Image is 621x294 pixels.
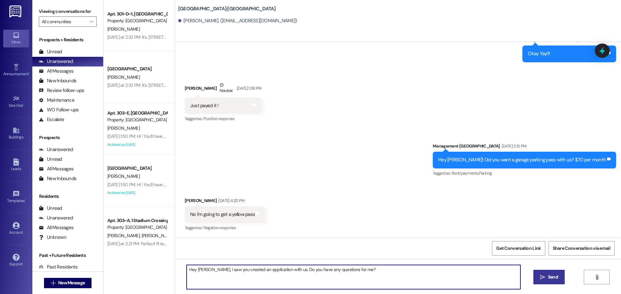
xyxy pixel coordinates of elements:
div: Escalate [39,116,64,123]
div: Past + Future Residents [32,252,103,259]
i:  [90,19,93,24]
span: • [23,102,24,107]
div: Apt. 303~A, 1 Stadium Crossing [107,217,167,224]
div: Prospects + Residents [32,36,103,43]
div: Past Residents [39,264,78,270]
i:  [540,275,545,280]
a: Templates • [3,188,29,206]
input: All communities [42,16,86,27]
button: New Message [44,278,92,288]
div: New Inbounds [39,77,76,84]
span: Share Conversation via email [553,245,610,252]
div: Property: [GEOGRAPHIC_DATA] [107,224,167,231]
span: New Message [58,279,85,286]
i:  [51,280,56,286]
div: [DATE] 1:36 PM [235,85,262,92]
span: Positive response [203,116,234,121]
div: Unread [39,48,62,55]
a: Account [3,220,29,238]
span: [PERSON_NAME] [107,26,140,32]
button: Send [533,270,565,284]
span: [PERSON_NAME] [107,173,140,179]
a: Support [3,252,29,269]
div: [GEOGRAPHIC_DATA] [107,66,167,72]
div: Unanswered [39,146,73,153]
div: Apt. 301~D~1, [GEOGRAPHIC_DATA] [107,11,167,17]
div: Unread [39,205,62,212]
label: Viewing conversations for [39,6,97,16]
div: Tagged as: [185,223,265,232]
div: All Messages [39,166,73,172]
div: WO Follow-ups [39,106,79,113]
div: Maintenance [39,97,74,104]
div: Neutral [218,82,233,95]
div: Archived on [DATE] [107,189,168,197]
div: Hey [PERSON_NAME]! Did you want a garage parking pass with us? $70 per month [438,157,606,163]
div: Tagged as: [185,114,262,123]
div: Tagged as: [433,168,616,178]
div: [DATE] at 2:21 PM: Perfect! I'll take care of it then [107,241,195,247]
span: [PERSON_NAME] [107,125,140,131]
div: Property: [GEOGRAPHIC_DATA] [107,17,167,24]
a: Leads [3,157,29,174]
a: Buildings [3,125,29,142]
div: [PERSON_NAME] [185,197,265,206]
div: Just payed it ! [190,102,219,109]
img: ResiDesk Logo [9,5,23,17]
div: Unread [39,156,62,163]
a: Site Visit • [3,93,29,111]
div: All Messages [39,68,73,75]
div: No I'm going to get a yellow pass [190,211,255,218]
div: Okay Yay!!! [528,50,550,57]
button: Get Conversation Link [492,241,545,256]
span: [PERSON_NAME] [141,233,174,238]
span: Rent/payments , [452,170,479,176]
span: Get Conversation Link [496,245,541,252]
span: • [29,71,30,75]
button: Share Conversation via email [549,241,615,256]
div: New Inbounds [39,175,76,182]
div: Unanswered [39,215,73,221]
div: [DATE] 1:50 PM: Hi ! You'll have an email coming to you soon from Catalyst Property Management! I... [107,182,498,188]
div: Property: [GEOGRAPHIC_DATA] [107,117,167,123]
span: [PERSON_NAME] [107,233,142,238]
div: [DATE] 4:20 PM [217,197,245,204]
div: All Messages [39,224,73,231]
span: • [25,198,26,202]
div: Unknown [39,234,66,241]
div: [DATE] 1:50 PM: Hi ! You'll have an email coming to you soon from Catalyst Property Management! I... [107,133,498,139]
span: [PERSON_NAME] [107,74,140,80]
span: Parking [479,170,492,176]
div: Review follow-ups [39,87,84,94]
i:  [594,275,599,280]
textarea: Hey [PERSON_NAME], I saw you created an application with us. Do you have any questions for me? [187,265,520,289]
div: [GEOGRAPHIC_DATA] [107,165,167,172]
div: [DATE] at 2:32 PM: It's: [STREET_ADDRESS][PERSON_NAME] [107,34,217,40]
div: [PERSON_NAME] [185,82,262,97]
div: [PERSON_NAME]. ([EMAIL_ADDRESS][DOMAIN_NAME]) [178,17,297,24]
span: Negative response [203,225,236,230]
a: Inbox [3,30,29,47]
div: [DATE] 3:15 PM [500,143,527,149]
div: Apt. 303~E, [GEOGRAPHIC_DATA] [107,110,167,117]
div: Archived on [DATE] [107,141,168,149]
div: [DATE] at 2:32 PM: It's: [STREET_ADDRESS][PERSON_NAME] [107,82,217,88]
b: [GEOGRAPHIC_DATA]: [GEOGRAPHIC_DATA] [178,5,276,12]
div: Management [GEOGRAPHIC_DATA] [433,143,616,152]
div: Residents [32,193,103,200]
div: Unanswered [39,58,73,65]
span: Send [548,274,558,280]
div: Prospects [32,134,103,141]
